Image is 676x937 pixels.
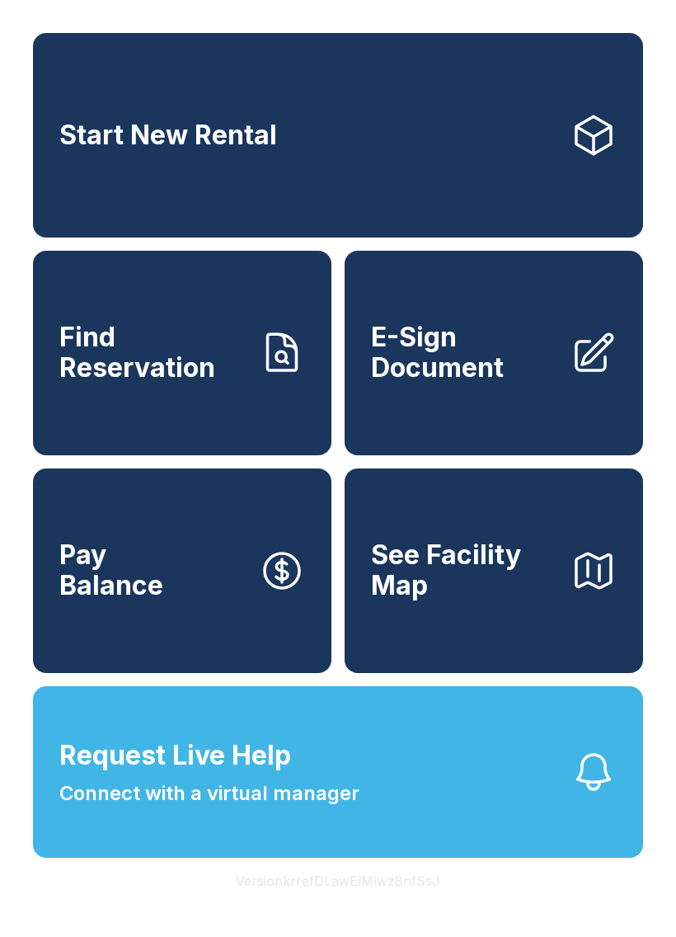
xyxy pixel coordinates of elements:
span: Start New Rental [59,120,277,151]
span: Request Live Help [59,736,291,775]
a: Find Reservation [33,251,331,455]
a: E-Sign Document [345,251,643,455]
button: PayBalance [33,468,331,673]
span: Pay Balance [59,540,163,600]
button: VersionkrrefDLawElMlwz8nfSsJ [223,858,453,904]
span: Find Reservation [59,323,246,383]
span: See Facility Map [371,540,557,600]
span: Connect with a virtual manager [59,779,359,808]
button: Request Live HelpConnect with a virtual manager [33,686,643,858]
button: See Facility Map [345,468,643,673]
span: E-Sign Document [371,323,557,383]
a: Start New Rental [33,33,643,238]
